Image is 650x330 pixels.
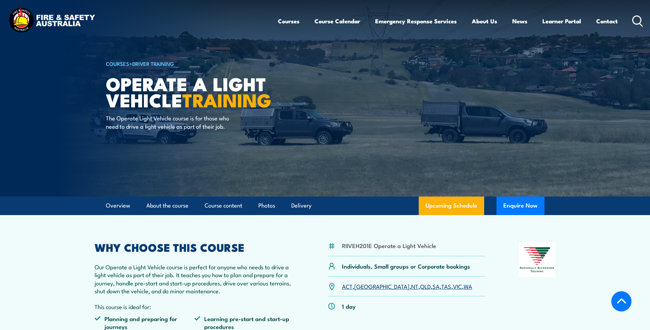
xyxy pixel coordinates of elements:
[472,12,497,30] a: About Us
[342,282,472,290] p: , , , , , , ,
[106,114,231,130] p: The Operate Light Vehicle course is for those who need to drive a light vehicle as part of their ...
[315,12,360,30] a: Course Calendar
[95,242,295,252] h2: WHY CHOOSE THIS COURSE
[258,197,275,215] a: Photos
[519,242,556,277] img: Nationally Recognised Training logo.
[95,303,295,310] p: This course is ideal for:
[441,282,451,290] a: TAS
[432,282,440,290] a: SA
[106,197,130,215] a: Overview
[496,197,544,215] button: Enquire Now
[453,282,462,290] a: VIC
[95,263,295,295] p: Our Operate a Light Vehicle course is perfect for anyone who needs to drive a light vehicle as pa...
[419,197,484,215] a: Upcoming Schedule
[146,197,188,215] a: About the course
[464,282,472,290] a: WA
[106,59,275,68] h6: >
[291,197,311,215] a: Delivery
[420,282,431,290] a: QLD
[182,85,271,114] strong: TRAINING
[354,282,409,290] a: [GEOGRAPHIC_DATA]
[132,60,174,67] a: Driver Training
[278,12,299,30] a: Courses
[596,12,618,30] a: Contact
[106,75,275,107] h1: Operate a Light Vehicle
[542,12,581,30] a: Learner Portal
[342,302,356,310] p: 1 day
[375,12,457,30] a: Emergency Response Services
[411,282,418,290] a: NT
[512,12,527,30] a: News
[342,282,353,290] a: ACT
[205,197,242,215] a: Course content
[106,60,129,67] a: COURSES
[342,262,470,270] p: Individuals, Small groups or Corporate bookings
[342,241,436,249] li: RIIVEH201E Operate a Light Vehicle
